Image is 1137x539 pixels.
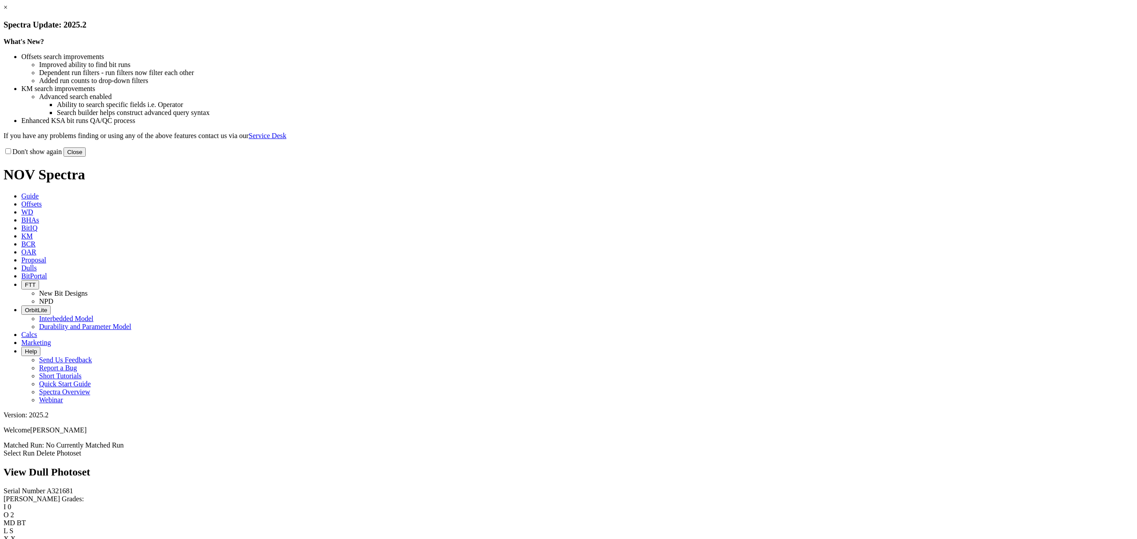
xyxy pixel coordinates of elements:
a: Short Tutorials [39,372,82,380]
span: Help [25,348,37,355]
span: Dulls [21,264,37,272]
a: Spectra Overview [39,388,90,396]
a: NPD [39,297,53,305]
span: BCR [21,240,36,248]
label: MD [4,519,15,527]
li: Added run counts to drop-down filters [39,77,1133,85]
a: Select Run [4,449,35,457]
label: Don't show again [4,148,62,155]
span: Calcs [21,331,37,338]
span: Proposal [21,256,46,264]
span: 0 [8,503,11,511]
span: OrbitLite [25,307,47,313]
span: WD [21,208,33,216]
a: Send Us Feedback [39,356,92,364]
span: 2 [11,511,14,519]
span: Offsets [21,200,42,208]
p: If you have any problems finding or using any of the above features contact us via our [4,132,1133,140]
span: A321681 [47,487,73,495]
li: Ability to search specific fields i.e. Operator [57,101,1133,109]
label: Serial Number [4,487,45,495]
input: Don't show again [5,148,11,154]
li: Enhanced KSA bit runs QA/QC process [21,117,1133,125]
a: New Bit Designs [39,289,87,297]
li: KM search improvements [21,85,1133,93]
span: KM [21,232,33,240]
h2: View Dull Photoset [4,466,1133,478]
label: O [4,511,9,519]
li: Dependent run filters - run filters now filter each other [39,69,1133,77]
li: Search builder helps construct advanced query syntax [57,109,1133,117]
span: FTT [25,281,36,288]
div: Version: 2025.2 [4,411,1133,419]
span: S [9,527,13,535]
span: BT [17,519,26,527]
a: Durability and Parameter Model [39,323,131,330]
li: Advanced search enabled [39,93,1133,101]
a: × [4,4,8,11]
p: Welcome [4,426,1133,434]
a: Interbedded Model [39,315,93,322]
label: L [4,527,8,535]
a: Quick Start Guide [39,380,91,388]
a: Webinar [39,396,63,404]
span: BitPortal [21,272,47,280]
li: Improved ability to find bit runs [39,61,1133,69]
li: Offsets search improvements [21,53,1133,61]
h3: Spectra Update: 2025.2 [4,20,1133,30]
a: Delete Photoset [36,449,81,457]
span: Matched Run: [4,441,44,449]
span: OAR [21,248,36,256]
span: No Currently Matched Run [46,441,124,449]
span: [PERSON_NAME] [30,426,87,434]
a: Report a Bug [39,364,77,372]
label: I [4,503,6,511]
h1: NOV Spectra [4,166,1133,183]
span: Guide [21,192,39,200]
button: Close [64,147,86,157]
span: BHAs [21,216,39,224]
span: BitIQ [21,224,37,232]
a: Service Desk [249,132,286,139]
strong: What's New? [4,38,44,45]
div: [PERSON_NAME] Grades: [4,495,1133,503]
span: Marketing [21,339,51,346]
